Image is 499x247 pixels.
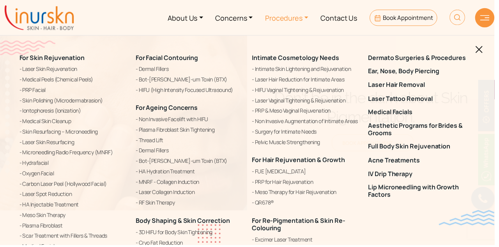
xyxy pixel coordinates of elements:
a: Laser Vaginal Tightening & Rejuvenation [254,97,362,106]
a: Laser Collagen Induction [137,189,245,199]
a: Intimate Cosmetology Needs [254,54,342,62]
a: Laser Skin Resurfacing [19,139,127,148]
a: Ear, Nose, Body Piercing [372,68,480,76]
a: Non Invasive Facelift with HIFU [137,116,245,125]
a: Plasma Fibroblast [19,223,127,232]
a: Medical Peels (Chemical Peels) [19,76,127,85]
a: Dermal Fillers [137,147,245,157]
a: Bot-[PERSON_NAME]-um Toxin (BTX) [137,158,245,167]
a: RF Skin Therapy [137,200,245,209]
a: PRP & Meso Vaginal Rejuvenation [254,107,362,116]
img: inurskn-logo [5,5,74,30]
a: Excimer Laser Treatment [254,237,362,247]
a: Oxygen Facial [19,170,127,180]
a: PRP Facial [19,86,127,95]
a: Body Shaping & Skin Correction [137,218,232,227]
a: PRP for Hair Rejuvenation [254,179,362,188]
a: Acne Treatments [372,158,480,166]
a: Dermal Fillers [137,65,245,74]
a: HA Injectable Treatment [19,202,127,211]
a: Procedures [261,3,317,32]
img: blackclosed [480,46,487,54]
a: HIFU Vaginal Tightening & Rejuvenation [254,86,362,95]
a: MNRF - Collagen Induction [137,179,245,188]
a: For Skin Rejuvenation [19,54,85,62]
a: Laser Tattoo Removal [372,96,480,103]
a: About Us [163,3,211,32]
a: Plasma Fibroblast Skin Tightening [137,126,245,136]
a: Microneedling Radio Frequency (MNRF) [19,149,127,159]
a: Bot-[PERSON_NAME]-um Toxin (BTX) [137,76,245,85]
a: Scar Treatment with Fillers & Threads [19,233,127,243]
a: Book Appointment [373,10,441,26]
a: Lip Microneedling with Growth Factors [372,185,480,200]
a: Skin Polishing (Microdermabrasion) [19,97,127,106]
span: Book Appointment [386,14,437,22]
a: Dermato Surgeries & Procedures [372,55,480,62]
a: For Ageing Concerns [137,104,200,113]
a: Medical Skin Cleanup [19,118,127,127]
a: Contact Us [317,3,367,32]
a: Medical Facials [372,109,480,117]
a: Laser Spot Reduction [19,191,127,201]
a: FUE [MEDICAL_DATA] [254,168,362,178]
a: Surgery for Intimate Needs [254,128,362,138]
a: HA Hydration Treatment [137,168,245,178]
img: HeaderSearch [454,10,469,25]
a: QR678® [254,200,362,209]
a: Laser Hair Removal [372,82,480,89]
a: Hydrafacial [19,160,127,169]
a: Skin Resurfacing – Microneedling [19,128,127,138]
a: Meso Therapy for Hair Rejuvenation [254,189,362,199]
a: Iontophoresis (Ionization) [19,107,127,116]
a: Meso Skin Therapy [19,212,127,222]
a: Concerns [211,3,262,32]
a: HIFU (High Intensity Focused Ultrasound) [137,86,245,95]
a: Pelvic Muscle Strengthening [254,139,362,148]
a: For Facial Contouring [137,54,200,62]
a: Thread Lift [137,137,245,146]
a: IV Drip Therapy [372,172,480,179]
a: Non Invasive Augmentation of Intimate Areas [254,118,362,127]
a: For Hair Rejuvenation & Growth [254,157,348,166]
a: Carbon Laser Peel (Hollywood Facial) [19,181,127,190]
img: hamLine.svg [485,15,494,21]
a: Aesthetic Programs for Brides & Grooms [372,123,480,138]
a: 3D HIFU for Body Skin Tightening [137,230,245,239]
a: Full Body Skin Rejuvenation [372,144,480,152]
a: Laser Skin Rejuvenation [19,65,127,74]
a: For Re-Pigmentation & Skin Re-Colouring [254,218,349,234]
a: Laser Hair Reduction for Intimate Areas [254,76,362,85]
a: Intimate Skin Lightening and Rejuvenation [254,65,362,74]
